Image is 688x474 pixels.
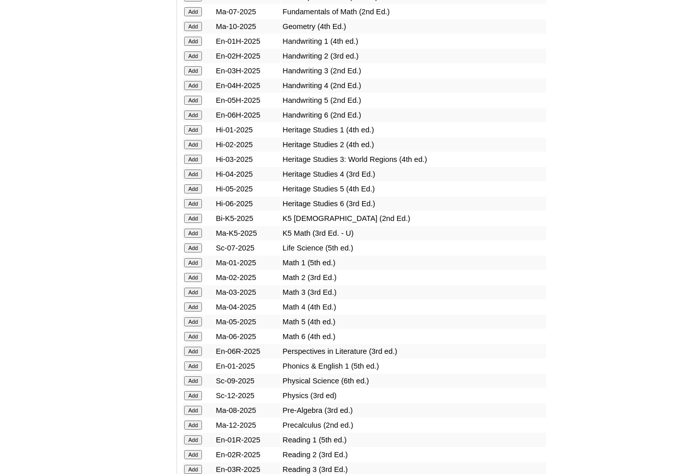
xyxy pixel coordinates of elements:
input: Add [184,229,202,238]
td: Ma-06-2025 [214,329,281,344]
td: Ma-03-2025 [214,285,281,299]
td: Hi-02-2025 [214,137,281,152]
input: Add [184,51,202,61]
td: En-01-2025 [214,359,281,373]
td: Ma-05-2025 [214,315,281,329]
td: Reading 2 (3rd Ed.) [281,448,546,462]
input: Add [184,66,202,75]
input: Add [184,288,202,297]
input: Add [184,273,202,282]
td: Hi-06-2025 [214,197,281,211]
input: Add [184,81,202,90]
td: Heritage Studies 3: World Regions (4th ed.) [281,152,546,166]
td: Heritage Studies 6 (3rd Ed.) [281,197,546,211]
input: Add [184,317,202,326]
input: Add [184,22,202,31]
td: En-01H-2025 [214,34,281,48]
td: Pre-Algebra (3rd ed.) [281,403,546,417]
td: Handwriting 4 (2nd Ed.) [281,78,546,93]
input: Add [184,332,202,341]
td: Sc-09-2025 [214,374,281,388]
input: Add [184,376,202,385]
td: Handwriting 6 (2nd Ed.) [281,108,546,122]
td: Ma-07-2025 [214,5,281,19]
td: Heritage Studies 5 (4th Ed.) [281,182,546,196]
td: K5 [DEMOGRAPHIC_DATA] (2nd Ed.) [281,211,546,226]
td: Math 2 (3rd Ed.) [281,270,546,285]
td: En-04H-2025 [214,78,281,93]
td: Handwriting 5 (2nd Ed.) [281,93,546,107]
td: En-05H-2025 [214,93,281,107]
td: Math 5 (4th ed.) [281,315,546,329]
input: Add [184,347,202,356]
td: Phonics & English 1 (5th ed.) [281,359,546,373]
td: Perspectives in Literature (3rd ed.) [281,344,546,358]
td: Fundamentals of Math (2nd Ed.) [281,5,546,19]
input: Add [184,258,202,267]
td: Heritage Studies 4 (3rd Ed.) [281,167,546,181]
td: En-02R-2025 [214,448,281,462]
input: Add [184,155,202,164]
input: Add [184,450,202,459]
td: Math 1 (5th ed.) [281,256,546,270]
td: Life Science (5th ed.) [281,241,546,255]
td: Ma-01-2025 [214,256,281,270]
input: Add [184,184,202,193]
td: Handwriting 3 (2nd Ed.) [281,64,546,78]
td: Math 4 (4th Ed.) [281,300,546,314]
td: Reading 1 (5th ed.) [281,433,546,447]
input: Add [184,199,202,208]
input: Add [184,302,202,312]
input: Add [184,170,202,179]
td: En-06H-2025 [214,108,281,122]
td: Ma-04-2025 [214,300,281,314]
input: Add [184,214,202,223]
input: Add [184,7,202,16]
td: Ma-10-2025 [214,19,281,34]
td: Hi-03-2025 [214,152,281,166]
td: K5 Math (3rd Ed. - U) [281,226,546,240]
td: Hi-01-2025 [214,123,281,137]
input: Add [184,243,202,253]
td: Sc-12-2025 [214,388,281,403]
td: Physics (3rd ed) [281,388,546,403]
td: Sc-07-2025 [214,241,281,255]
td: Ma-K5-2025 [214,226,281,240]
td: Handwriting 1 (4th ed.) [281,34,546,48]
td: Ma-08-2025 [214,403,281,417]
td: Bi-K5-2025 [214,211,281,226]
td: Heritage Studies 1 (4th ed.) [281,123,546,137]
input: Add [184,435,202,444]
input: Add [184,391,202,400]
input: Add [184,406,202,415]
td: En-03H-2025 [214,64,281,78]
input: Add [184,421,202,430]
td: Physical Science (6th ed.) [281,374,546,388]
td: Hi-04-2025 [214,167,281,181]
td: Hi-05-2025 [214,182,281,196]
input: Add [184,110,202,120]
input: Add [184,125,202,134]
input: Add [184,140,202,149]
input: Add [184,361,202,371]
td: Ma-02-2025 [214,270,281,285]
input: Add [184,37,202,46]
td: Math 6 (4th ed.) [281,329,546,344]
td: En-01R-2025 [214,433,281,447]
td: Ma-12-2025 [214,418,281,432]
td: Math 3 (3rd Ed.) [281,285,546,299]
td: Geometry (4th Ed.) [281,19,546,34]
input: Add [184,96,202,105]
td: Heritage Studies 2 (4th ed.) [281,137,546,152]
td: Precalculus (2nd ed.) [281,418,546,432]
input: Add [184,465,202,474]
td: En-02H-2025 [214,49,281,63]
td: Handwriting 2 (3rd ed.) [281,49,546,63]
td: En-06R-2025 [214,344,281,358]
